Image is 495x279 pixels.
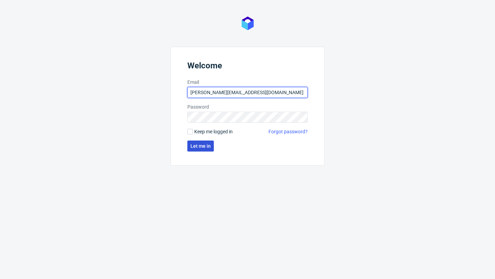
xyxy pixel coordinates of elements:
[194,128,233,135] span: Keep me logged in
[268,128,308,135] a: Forgot password?
[187,141,214,152] button: Let me in
[187,103,308,110] label: Password
[187,79,308,86] label: Email
[187,61,308,73] header: Welcome
[187,87,308,98] input: you@youremail.com
[190,144,211,148] span: Let me in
